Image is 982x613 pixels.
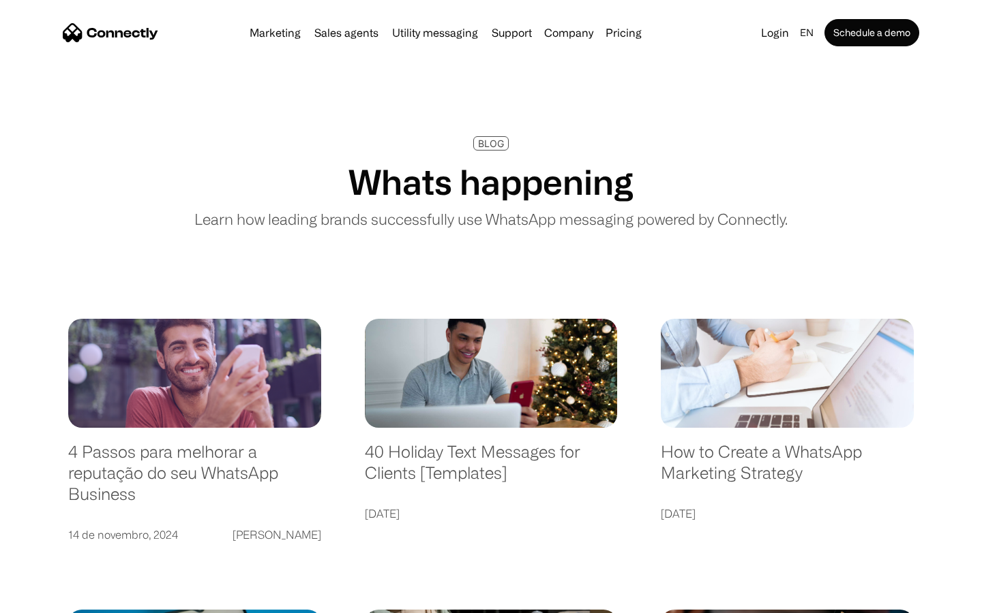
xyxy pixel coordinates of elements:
div: 14 de novembro, 2024 [68,525,178,544]
div: en [800,23,814,42]
a: home [63,22,158,43]
a: 40 Holiday Text Messages for Clients [Templates] [365,441,618,497]
ul: Language list [27,589,82,608]
a: Sales agents [309,27,384,38]
div: Company [540,23,597,42]
h1: Whats happening [348,161,634,202]
div: [PERSON_NAME] [233,525,321,544]
div: BLOG [478,138,504,148]
a: Pricing [600,27,647,38]
aside: Language selected: English [14,589,82,608]
p: Learn how leading brands successfully use WhatsApp messaging powered by Connectly. [194,208,788,230]
div: [DATE] [661,504,696,523]
a: Login [756,23,794,42]
div: [DATE] [365,504,400,523]
a: How to Create a WhatsApp Marketing Strategy [661,441,914,497]
a: Schedule a demo [824,19,919,46]
div: Company [544,23,593,42]
a: Utility messaging [387,27,483,38]
div: en [794,23,822,42]
a: Support [486,27,537,38]
a: Marketing [244,27,306,38]
a: 4 Passos para melhorar a reputação do seu WhatsApp Business [68,441,321,518]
